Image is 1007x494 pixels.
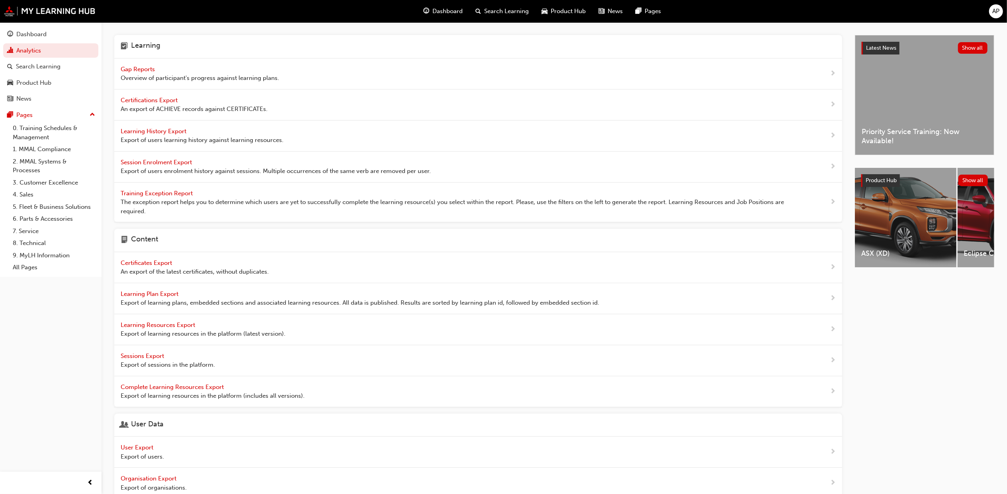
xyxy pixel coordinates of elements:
span: News [608,7,623,16]
span: AP [993,7,1000,16]
a: Learning Resources Export Export of learning resources in the platform (latest version).next-icon [114,314,842,345]
a: User Export Export of users.next-icon [114,437,842,468]
a: Gap Reports Overview of participant's progress against learning plans.next-icon [114,58,842,89]
a: guage-iconDashboard [417,3,469,19]
a: Latest NewsShow all [862,42,987,54]
button: Pages [3,108,98,123]
span: next-icon [830,387,836,397]
span: Export of users. [121,452,164,461]
span: An export of the latest certificates, without duplicates. [121,267,269,276]
span: Latest News [866,45,896,51]
div: News [16,94,31,103]
a: news-iconNews [592,3,630,19]
span: next-icon [830,131,836,141]
span: Training Exception Report [121,190,194,197]
a: All Pages [10,261,98,274]
span: Pages [645,7,661,16]
span: news-icon [599,6,605,16]
div: Dashboard [16,30,47,39]
span: next-icon [830,69,836,79]
a: Latest NewsShow allPriority Service Training: Now Available! [855,35,994,155]
a: 2. MMAL Systems & Processes [10,156,98,177]
h4: Learning [131,41,160,52]
span: Export of users enrolment history against sessions. Multiple occurrences of the same verb are rem... [121,167,431,176]
span: Learning Resources Export [121,321,197,329]
span: news-icon [7,95,13,103]
a: Search Learning [3,59,98,74]
h4: Content [131,235,158,245]
span: pages-icon [7,112,13,119]
span: chart-icon [7,47,13,54]
span: car-icon [7,80,13,87]
a: pages-iconPages [630,3,668,19]
span: next-icon [830,356,836,366]
span: search-icon [7,63,13,70]
span: guage-icon [424,6,430,16]
span: Export of organisations. [121,483,187,492]
span: Dashboard [433,7,463,16]
span: next-icon [830,263,836,272]
span: next-icon [830,325,836,335]
button: AP [989,4,1003,18]
a: Session Enrolment Export Export of users enrolment history against sessions. Multiple occurrences... [114,152,842,183]
span: next-icon [830,294,836,303]
span: The exception report helps you to determine which users are yet to successfully complete the lear... [121,198,804,216]
span: User Export [121,444,155,451]
a: Learning History Export Export of users learning history against learning resources.next-icon [114,121,842,152]
a: ASX (XD) [855,168,956,267]
span: search-icon [476,6,481,16]
div: Search Learning [16,62,61,71]
a: 3. Customer Excellence [10,177,98,189]
a: Product Hub [3,76,98,90]
span: Learning History Export [121,128,188,135]
a: 0. Training Schedules & Management [10,122,98,143]
a: Training Exception Report The exception report helps you to determine which users are yet to succ... [114,183,842,223]
div: Pages [16,111,33,120]
span: Export of learning resources in the platform (latest version). [121,329,285,338]
a: Certifications Export An export of ACHIEVE records against CERTIFICATEs.next-icon [114,89,842,121]
button: Show all [958,175,988,186]
span: car-icon [542,6,548,16]
span: next-icon [830,447,836,457]
span: Organisation Export [121,475,178,482]
a: 5. Fleet & Business Solutions [10,201,98,213]
span: An export of ACHIEVE records against CERTIFICATEs. [121,105,268,114]
span: Priority Service Training: Now Available! [862,127,987,145]
a: car-iconProduct Hub [536,3,592,19]
span: Sessions Export [121,352,166,360]
span: Learning Plan Export [121,290,180,298]
span: Certifications Export [121,97,179,104]
span: user-icon [121,420,128,430]
span: next-icon [830,197,836,207]
button: Show all [958,42,988,54]
span: page-icon [121,235,128,245]
a: 6. Parts & Accessories [10,213,98,225]
span: Overview of participant's progress against learning plans. [121,74,279,83]
a: search-iconSearch Learning [469,3,536,19]
span: ASX (XD) [861,249,950,258]
span: up-icon [90,110,95,120]
span: Certificates Export [121,259,174,266]
span: Product Hub [866,177,897,184]
span: Complete Learning Resources Export [121,383,225,391]
span: Export of learning resources in the platform (includes all versions). [121,391,305,401]
span: next-icon [830,162,836,172]
span: prev-icon [88,478,94,488]
a: Dashboard [3,27,98,42]
span: guage-icon [7,31,13,38]
img: mmal [4,6,96,16]
a: Analytics [3,43,98,58]
span: Product Hub [551,7,586,16]
span: Session Enrolment Export [121,159,194,166]
span: learning-icon [121,41,128,52]
div: Product Hub [16,78,51,88]
a: Complete Learning Resources Export Export of learning resources in the platform (includes all ver... [114,376,842,407]
span: Export of learning plans, embedded sections and associated learning resources. All data is publis... [121,298,599,307]
a: Learning Plan Export Export of learning plans, embedded sections and associated learning resource... [114,283,842,314]
a: News [3,91,98,106]
span: pages-icon [636,6,642,16]
span: Export of users learning history against learning resources. [121,136,284,145]
span: next-icon [830,478,836,488]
